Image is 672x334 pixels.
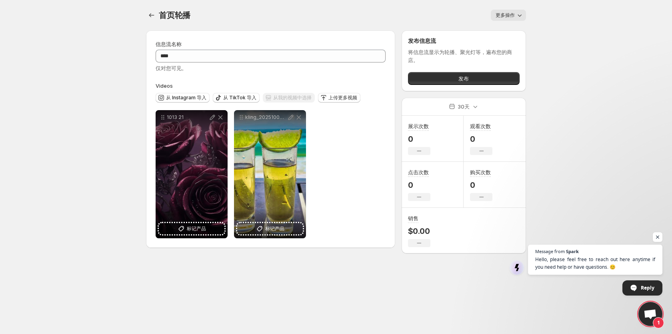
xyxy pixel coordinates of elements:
span: Hello, please feel free to reach out here anytime if you need help or have questions. 😊 [535,256,655,271]
h3: 销售 [408,214,418,222]
span: Spark [566,249,579,254]
div: Open chat [638,302,662,326]
h3: 展示次数 [408,122,429,130]
span: 从 Instagram 导入 [166,95,206,101]
span: 标记产品 [265,225,284,233]
span: 仅对您可见。 [156,65,187,71]
span: 上传更多视频 [328,95,357,101]
button: 更多操作 [491,10,526,21]
h3: 点击次数 [408,168,429,176]
span: 标记产品 [187,225,206,233]
span: 发布 [458,74,469,82]
p: 1013 21 [167,114,208,121]
p: $0.00 [408,226,430,236]
span: Reply [641,281,654,295]
button: 发布 [408,72,520,85]
button: 标记产品 [159,223,224,234]
span: 首页轮播 [159,10,190,20]
span: 从 TikTok 导入 [223,95,256,101]
h3: 购买次数 [470,168,491,176]
span: Videos [156,82,173,89]
span: Message from [535,249,565,254]
button: 标记产品 [237,223,303,234]
span: 更多操作 [496,12,515,18]
button: 设置 [146,10,157,21]
div: 1013 21标记产品 [156,110,228,238]
div: kling_20251004____4387_0标记产品 [234,110,306,238]
button: 上传更多视频 [318,93,360,103]
p: kling_20251004____4387_0 [245,114,287,121]
h2: 发布信息流 [408,37,520,45]
h3: 观看次数 [470,122,491,130]
p: 0 [470,134,492,144]
p: 0 [408,134,430,144]
button: 从 Instagram 导入 [156,93,210,103]
p: 将信息流显示为轮播、聚光灯等，遍布您的商店。 [408,48,520,64]
p: 0 [470,180,492,190]
p: 30天 [458,103,470,111]
span: 信息流名称 [156,41,182,47]
button: 从 TikTok 导入 [213,93,260,103]
span: 1 [653,317,664,328]
p: 0 [408,180,430,190]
